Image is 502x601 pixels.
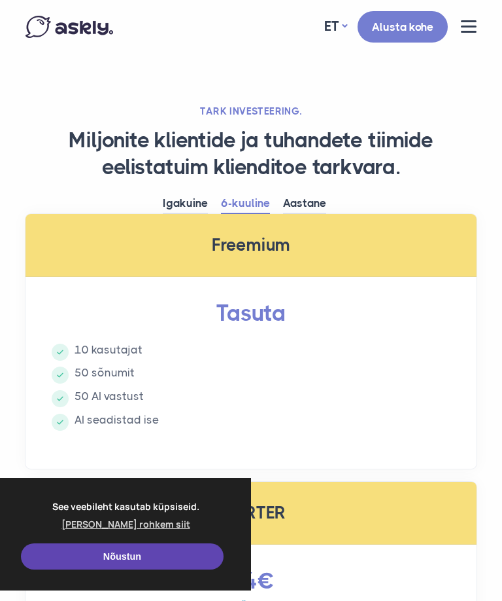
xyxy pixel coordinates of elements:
span: 50 sõnumit [75,366,135,379]
span: AI seadistad ise [75,413,159,426]
a: Aastane [283,194,326,214]
h2: TARK INVESTEERING. [25,105,477,118]
span: 54€ [52,568,450,594]
a: 6-kuuline [221,194,270,214]
h3: Freemium [45,234,457,257]
a: ET [324,15,347,39]
span: 10 kasutajat [75,343,142,356]
img: Askly [25,16,113,38]
span: Tasuta [216,300,286,326]
a: Nõustun [21,543,224,570]
a: Igakuine [163,194,208,214]
span: 50 AI vastust [75,390,144,403]
a: Alusta kohe [358,11,448,43]
h1: Miljonite klientide ja tuhandete tiimide eelistatuim klienditoe tarkvara. [25,128,477,181]
span: See veebileht kasutab küpsiseid. [21,499,230,534]
h3: STARTER [45,501,457,524]
a: learn more about cookies [59,515,192,534]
